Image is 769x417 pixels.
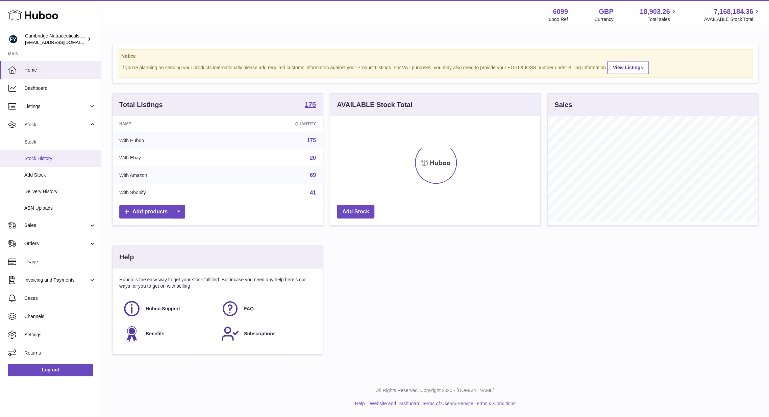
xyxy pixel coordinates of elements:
span: ASN Uploads [24,205,96,211]
h3: Help [119,253,134,262]
strong: Notice [121,53,749,59]
span: Returns [24,350,96,356]
a: 7,168,184.36 AVAILABLE Stock Total [704,7,761,23]
a: 69 [310,172,316,178]
span: Sales [24,222,89,229]
div: Huboo Ref [545,16,568,23]
a: Subscriptions [221,324,313,343]
span: AVAILABLE Stock Total [704,16,761,23]
a: Help [355,401,365,406]
p: Huboo is the easy way to get your stock fulfilled. But incase you need any help here's our ways f... [119,277,316,289]
th: Name [113,116,227,132]
a: View Listings [607,61,649,74]
span: Add Stock [24,172,96,178]
h3: Total Listings [119,100,163,109]
span: Cases [24,295,96,302]
img: huboo@camnutra.com [8,34,18,44]
span: 7,168,184.36 [714,7,753,16]
td: With Huboo [113,132,227,149]
li: and [367,400,515,407]
td: With Ebay [113,149,227,167]
span: Stock [24,122,89,128]
h3: Sales [554,100,572,109]
a: Website and Dashboard Terms of Use [370,401,449,406]
a: Service Terms & Conditions [457,401,516,406]
a: Huboo Support [123,299,214,318]
span: 18,903.26 [640,7,670,16]
span: Invoicing and Payments [24,277,89,283]
span: Subscriptions [244,331,275,337]
span: Listings [24,103,89,110]
a: 41 [310,190,316,196]
span: Channels [24,313,96,320]
td: With Shopify [113,184,227,202]
span: Total sales [647,16,677,23]
span: Huboo Support [146,306,180,312]
a: 175 [305,101,316,109]
p: All Rights Reserved. Copyright 2025 - [DOMAIN_NAME] [107,387,764,394]
span: Dashboard [24,85,96,92]
span: Stock History [24,155,96,162]
strong: GBP [599,7,613,16]
a: Add products [119,205,185,219]
span: Delivery History [24,188,96,195]
strong: 175 [305,101,316,108]
a: 20 [310,155,316,161]
th: Quantity [227,116,323,132]
span: Home [24,67,96,73]
a: 18,903.26 Total sales [640,7,677,23]
div: If you're planning on sending your products internationally please add required customs informati... [121,60,749,74]
span: Settings [24,332,96,338]
div: Currency [594,16,614,23]
span: Usage [24,259,96,265]
td: With Amazon [113,166,227,184]
a: 175 [307,137,316,143]
span: Stock [24,139,96,145]
strong: 6099 [553,7,568,16]
span: Benefits [146,331,164,337]
a: Log out [8,364,93,376]
a: FAQ [221,299,313,318]
a: Add Stock [337,205,374,219]
span: [EMAIL_ADDRESS][DOMAIN_NAME] [25,40,99,45]
span: FAQ [244,306,254,312]
span: Orders [24,240,89,247]
h3: AVAILABLE Stock Total [337,100,412,109]
a: Benefits [123,324,214,343]
div: Cambridge Nutraceuticals Ltd [25,33,86,46]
